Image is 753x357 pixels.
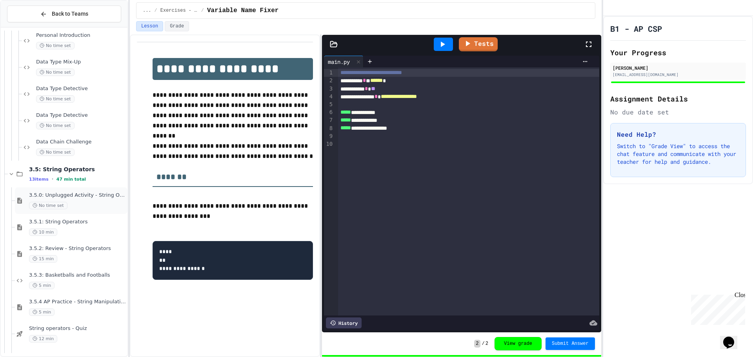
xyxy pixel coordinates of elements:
[324,58,354,66] div: main.py
[36,139,126,145] span: Data Chain Challenge
[29,272,126,279] span: 3.5.3: Basketballs and Footballs
[610,107,746,117] div: No due date set
[324,85,334,93] div: 3
[324,116,334,124] div: 7
[29,202,67,209] span: No time set
[29,325,126,332] span: String operators - Quiz
[160,7,198,14] span: Exercises - Variables and Data Types
[7,5,121,22] button: Back to Teams
[720,326,745,349] iframe: chat widget
[36,149,75,156] span: No time set
[29,219,126,225] span: 3.5.1: String Operators
[29,166,126,173] span: 3.5: String Operators
[474,340,480,348] span: 2
[36,122,75,129] span: No time set
[29,177,49,182] span: 13 items
[613,64,744,71] div: [PERSON_NAME]
[617,130,739,139] h3: Need Help?
[29,308,55,316] span: 5 min
[136,21,163,31] button: Lesson
[324,69,334,77] div: 1
[552,341,589,347] span: Submit Answer
[324,140,334,148] div: 10
[29,299,126,305] span: 3.5.4 AP Practice - String Manipulation
[610,93,746,104] h2: Assignment Details
[36,85,126,92] span: Data Type Detective
[56,177,86,182] span: 47 min total
[324,125,334,132] div: 8
[546,337,595,350] button: Submit Answer
[326,317,362,328] div: History
[36,32,126,39] span: Personal Introduction
[324,77,334,85] div: 2
[36,112,126,119] span: Data Type Detective
[36,42,75,49] span: No time set
[495,337,542,350] button: View grade
[165,21,189,31] button: Grade
[29,335,57,343] span: 12 min
[688,292,745,325] iframe: chat widget
[486,341,488,347] span: 2
[29,245,126,252] span: 3.5.2: Review - String Operators
[324,93,334,101] div: 4
[3,3,54,50] div: Chat with us now!Close
[29,282,55,289] span: 5 min
[36,69,75,76] span: No time set
[324,132,334,140] div: 9
[324,109,334,116] div: 6
[52,176,53,182] span: •
[610,23,662,34] h1: B1 - AP CSP
[324,101,334,109] div: 5
[207,6,278,15] span: Variable Name Fixer
[36,59,126,65] span: Data Type Mix-Up
[52,10,88,18] span: Back to Teams
[482,341,485,347] span: /
[155,7,157,14] span: /
[610,47,746,58] h2: Your Progress
[324,56,364,67] div: main.py
[201,7,204,14] span: /
[29,228,57,236] span: 10 min
[613,72,744,78] div: [EMAIL_ADDRESS][DOMAIN_NAME]
[617,142,739,166] p: Switch to "Grade View" to access the chat feature and communicate with your teacher for help and ...
[29,192,126,199] span: 3.5.0: Unplugged Activity - String Operators
[143,7,151,14] span: ...
[36,95,75,103] span: No time set
[459,37,498,51] a: Tests
[29,255,57,263] span: 15 min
